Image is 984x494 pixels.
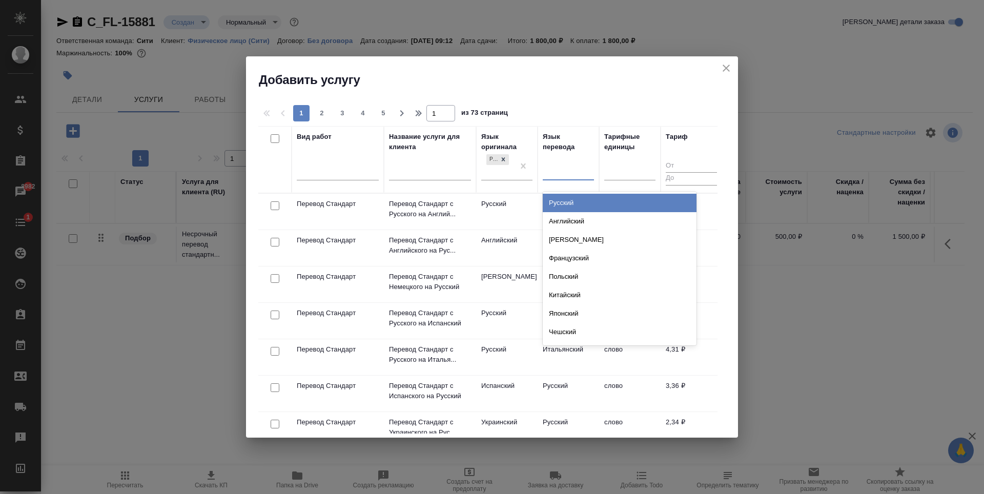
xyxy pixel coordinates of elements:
div: Чешский [543,323,696,341]
span: 2 [314,108,330,118]
td: слово [599,376,661,411]
p: Перевод Стандарт [297,381,379,391]
td: слово [599,412,661,448]
td: Украинский [476,412,538,448]
p: Перевод Стандарт [297,235,379,245]
td: [PERSON_NAME] [476,266,538,302]
td: Русский [476,303,538,339]
div: Русский [486,154,498,165]
button: 2 [314,105,330,121]
td: Испанский [476,376,538,411]
td: Английский [538,194,599,230]
p: Перевод Стандарт с Русского на Италья... [389,344,471,365]
p: Перевод Стандарт [297,199,379,209]
p: Перевод Стандарт [297,344,379,355]
div: Тариф [666,132,688,142]
td: 4,31 ₽ [661,339,722,375]
p: Перевод Стандарт [297,272,379,282]
span: 3 [334,108,351,118]
button: 3 [334,105,351,121]
p: Перевод Стандарт с Русского на Англий... [389,199,471,219]
h2: Добавить услугу [259,72,738,88]
td: Русский [538,230,599,266]
div: Вид работ [297,132,332,142]
td: Русский [476,339,538,375]
td: Русский [538,412,599,448]
div: Тарифные единицы [604,132,655,152]
div: Язык перевода [543,132,594,152]
td: Русский [538,376,599,411]
p: Перевод Стандарт [297,417,379,427]
td: 2,34 ₽ [661,412,722,448]
input: От [666,160,717,173]
span: 5 [375,108,392,118]
td: Итальянский [538,339,599,375]
p: Перевод Стандарт с Испанского на Русский [389,381,471,401]
input: До [666,172,717,185]
p: Перевод Стандарт с Русского на Испанский [389,308,471,328]
button: 4 [355,105,371,121]
td: слово [599,339,661,375]
button: close [719,60,734,76]
div: Русский [543,194,696,212]
div: Китайский [543,286,696,304]
p: Перевод Стандарт с Английского на Рус... [389,235,471,256]
button: 5 [375,105,392,121]
div: [PERSON_NAME] [543,231,696,249]
span: из 73 страниц [461,107,508,121]
td: Русский [476,194,538,230]
div: Польский [543,267,696,286]
div: Название услуги для клиента [389,132,471,152]
div: Английский [543,212,696,231]
td: Английский [476,230,538,266]
td: Русский [538,266,599,302]
td: 3,36 ₽ [661,376,722,411]
div: Русский [485,153,510,166]
p: Перевод Стандарт с Немецкого на Русский [389,272,471,292]
div: Язык оригинала [481,132,532,152]
p: Перевод Стандарт с Украинского на Рус... [389,417,471,438]
div: Сербский [543,341,696,360]
td: Испанский [538,303,599,339]
div: Французский [543,249,696,267]
p: Перевод Стандарт [297,308,379,318]
span: 4 [355,108,371,118]
div: Японский [543,304,696,323]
